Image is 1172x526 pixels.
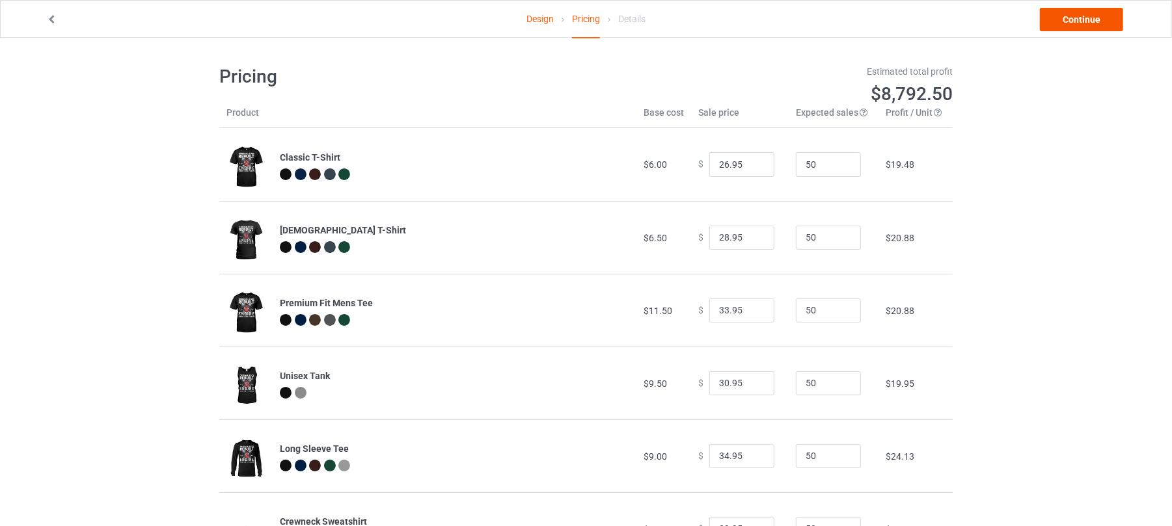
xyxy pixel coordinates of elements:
[280,443,349,454] b: Long Sleeve Tee
[618,1,646,37] div: Details
[572,1,600,38] div: Pricing
[789,106,879,128] th: Expected sales
[644,233,667,243] span: $6.50
[295,387,307,399] img: heather_texture.png
[644,451,667,462] span: $9.00
[886,306,914,316] span: $20.88
[526,1,554,37] a: Design
[879,106,953,128] th: Profit / Unit
[219,106,273,128] th: Product
[219,65,577,88] h1: Pricing
[871,83,953,105] span: $8,792.50
[886,451,914,462] span: $24.13
[280,371,330,381] b: Unisex Tank
[1040,8,1123,31] a: Continue
[698,159,703,170] span: $
[280,152,340,163] b: Classic T-Shirt
[595,65,953,78] div: Estimated total profit
[280,298,373,308] b: Premium Fit Mens Tee
[280,225,406,235] b: [DEMOGRAPHIC_DATA] T-Shirt
[644,306,672,316] span: $11.50
[886,378,914,389] span: $19.95
[636,106,691,128] th: Base cost
[698,232,703,243] span: $
[698,451,703,461] span: $
[691,106,789,128] th: Sale price
[886,159,914,170] span: $19.48
[698,305,703,315] span: $
[886,233,914,243] span: $20.88
[644,378,667,389] span: $9.50
[698,378,703,388] span: $
[644,159,667,170] span: $6.00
